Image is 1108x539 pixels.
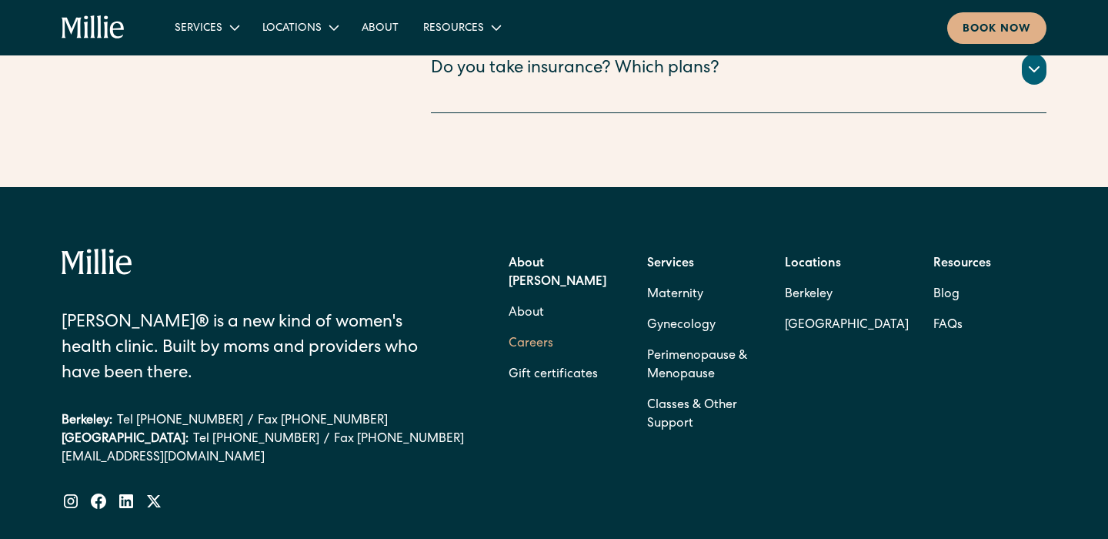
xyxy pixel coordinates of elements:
[647,390,760,440] a: Classes & Other Support
[785,280,909,310] a: Berkeley
[785,310,909,341] a: [GEOGRAPHIC_DATA]
[62,430,189,449] div: [GEOGRAPHIC_DATA]:
[62,412,112,430] div: Berkeley:
[647,258,694,270] strong: Services
[647,341,760,390] a: Perimenopause & Menopause
[933,280,959,310] a: Blog
[647,280,703,310] a: Maternity
[324,430,329,449] div: /
[62,15,125,40] a: home
[509,258,606,289] strong: About [PERSON_NAME]
[647,310,716,341] a: Gynecology
[785,258,841,270] strong: Locations
[334,430,464,449] a: Fax [PHONE_NUMBER]
[248,412,253,430] div: /
[933,310,963,341] a: FAQs
[963,22,1031,38] div: Book now
[193,430,319,449] a: Tel [PHONE_NUMBER]
[117,412,243,430] a: Tel [PHONE_NUMBER]
[175,21,222,37] div: Services
[509,298,544,329] a: About
[62,311,424,387] div: [PERSON_NAME]® is a new kind of women's health clinic. Built by moms and providers who have been ...
[509,360,598,390] a: Gift certificates
[431,57,719,82] div: Do you take insurance? Which plans?
[947,12,1046,44] a: Book now
[411,15,512,40] div: Resources
[162,15,250,40] div: Services
[262,21,322,37] div: Locations
[509,329,553,360] a: Careers
[258,412,388,430] a: Fax [PHONE_NUMBER]
[62,449,465,467] a: [EMAIL_ADDRESS][DOMAIN_NAME]
[250,15,349,40] div: Locations
[349,15,411,40] a: About
[423,21,484,37] div: Resources
[933,258,991,270] strong: Resources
